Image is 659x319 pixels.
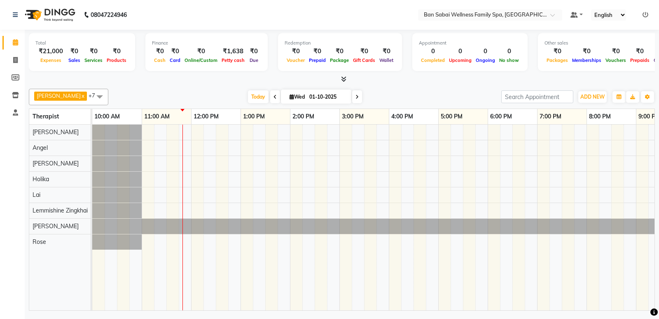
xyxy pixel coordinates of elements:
[351,57,377,63] span: Gift Cards
[488,111,514,123] a: 6:00 PM
[340,111,366,123] a: 3:00 PM
[33,238,46,246] span: Rose
[142,111,172,123] a: 11:00 AM
[33,160,79,167] span: [PERSON_NAME]
[182,57,220,63] span: Online/Custom
[33,144,48,151] span: Angel
[37,92,81,99] span: [PERSON_NAME]
[474,57,497,63] span: Ongoing
[35,47,66,56] div: ₹21,000
[182,47,220,56] div: ₹0
[628,47,652,56] div: ₹0
[168,57,182,63] span: Card
[33,175,49,183] span: Holika
[248,57,260,63] span: Due
[92,111,122,123] a: 10:00 AM
[33,113,59,120] span: Therapist
[544,57,570,63] span: Packages
[82,57,105,63] span: Services
[105,57,129,63] span: Products
[587,111,613,123] a: 8:00 PM
[447,57,474,63] span: Upcoming
[152,40,261,47] div: Finance
[328,57,351,63] span: Package
[603,57,628,63] span: Vouchers
[439,111,465,123] a: 5:00 PM
[105,47,129,56] div: ₹0
[290,111,316,123] a: 2:00 PM
[537,111,563,123] a: 7:00 PM
[33,207,88,214] span: Lemmishine Zingkhai
[419,57,447,63] span: Completed
[389,111,415,123] a: 4:00 PM
[307,47,328,56] div: ₹0
[152,57,168,63] span: Cash
[497,47,521,56] div: 0
[578,91,607,103] button: ADD NEW
[66,57,82,63] span: Sales
[91,3,127,26] b: 08047224946
[285,57,307,63] span: Voucher
[377,47,395,56] div: ₹0
[580,94,605,100] span: ADD NEW
[501,90,573,103] input: Search Appointment
[307,57,328,63] span: Prepaid
[570,47,603,56] div: ₹0
[570,57,603,63] span: Memberships
[220,47,247,56] div: ₹1,638
[544,47,570,56] div: ₹0
[248,90,269,103] span: Today
[38,57,63,63] span: Expenses
[192,111,221,123] a: 12:00 PM
[628,57,652,63] span: Prepaids
[33,222,79,230] span: [PERSON_NAME]
[89,92,101,99] span: +7
[351,47,377,56] div: ₹0
[447,47,474,56] div: 0
[241,111,267,123] a: 1:00 PM
[21,3,77,26] img: logo
[419,47,447,56] div: 0
[603,47,628,56] div: ₹0
[474,47,497,56] div: 0
[497,57,521,63] span: No show
[81,92,84,99] a: x
[33,191,40,198] span: Lai
[307,91,348,103] input: 2025-10-01
[247,47,261,56] div: ₹0
[287,94,307,100] span: Wed
[285,40,395,47] div: Redemption
[82,47,105,56] div: ₹0
[328,47,351,56] div: ₹0
[66,47,82,56] div: ₹0
[35,40,129,47] div: Total
[377,57,395,63] span: Wallet
[220,57,247,63] span: Petty cash
[33,128,79,136] span: [PERSON_NAME]
[419,40,521,47] div: Appointment
[285,47,307,56] div: ₹0
[152,47,168,56] div: ₹0
[168,47,182,56] div: ₹0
